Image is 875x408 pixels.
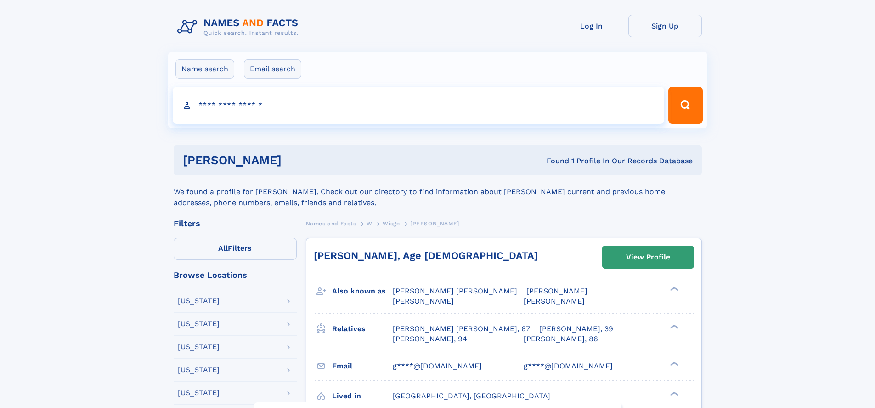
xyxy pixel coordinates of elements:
[668,361,679,367] div: ❯
[526,287,587,295] span: [PERSON_NAME]
[178,366,220,374] div: [US_STATE]
[332,321,393,337] h3: Relatives
[173,87,665,124] input: search input
[539,324,613,334] a: [PERSON_NAME], 39
[332,283,393,299] h3: Also known as
[668,87,702,124] button: Search Button
[314,250,538,261] a: [PERSON_NAME], Age [DEMOGRAPHIC_DATA]
[393,334,467,344] a: [PERSON_NAME], 94
[668,391,679,397] div: ❯
[174,175,702,208] div: We found a profile for [PERSON_NAME]. Check out our directory to find information about [PERSON_N...
[393,391,550,400] span: [GEOGRAPHIC_DATA], [GEOGRAPHIC_DATA]
[626,247,670,268] div: View Profile
[244,59,301,79] label: Email search
[174,219,297,228] div: Filters
[414,156,693,166] div: Found 1 Profile In Our Records Database
[524,297,585,305] span: [PERSON_NAME]
[668,323,679,329] div: ❯
[410,220,459,227] span: [PERSON_NAME]
[178,297,220,305] div: [US_STATE]
[174,15,306,40] img: Logo Names and Facts
[306,218,356,229] a: Names and Facts
[183,155,414,166] h1: [PERSON_NAME]
[332,388,393,404] h3: Lived in
[383,220,400,227] span: Wisgo
[178,389,220,397] div: [US_STATE]
[383,218,400,229] a: Wisgo
[393,287,517,295] span: [PERSON_NAME] [PERSON_NAME]
[524,334,598,344] a: [PERSON_NAME], 86
[174,271,297,279] div: Browse Locations
[218,244,228,253] span: All
[332,358,393,374] h3: Email
[175,59,234,79] label: Name search
[668,286,679,292] div: ❯
[367,218,373,229] a: W
[367,220,373,227] span: W
[603,246,694,268] a: View Profile
[628,15,702,37] a: Sign Up
[174,238,297,260] label: Filters
[178,320,220,328] div: [US_STATE]
[393,297,454,305] span: [PERSON_NAME]
[178,343,220,351] div: [US_STATE]
[555,15,628,37] a: Log In
[393,324,530,334] a: [PERSON_NAME] [PERSON_NAME], 67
